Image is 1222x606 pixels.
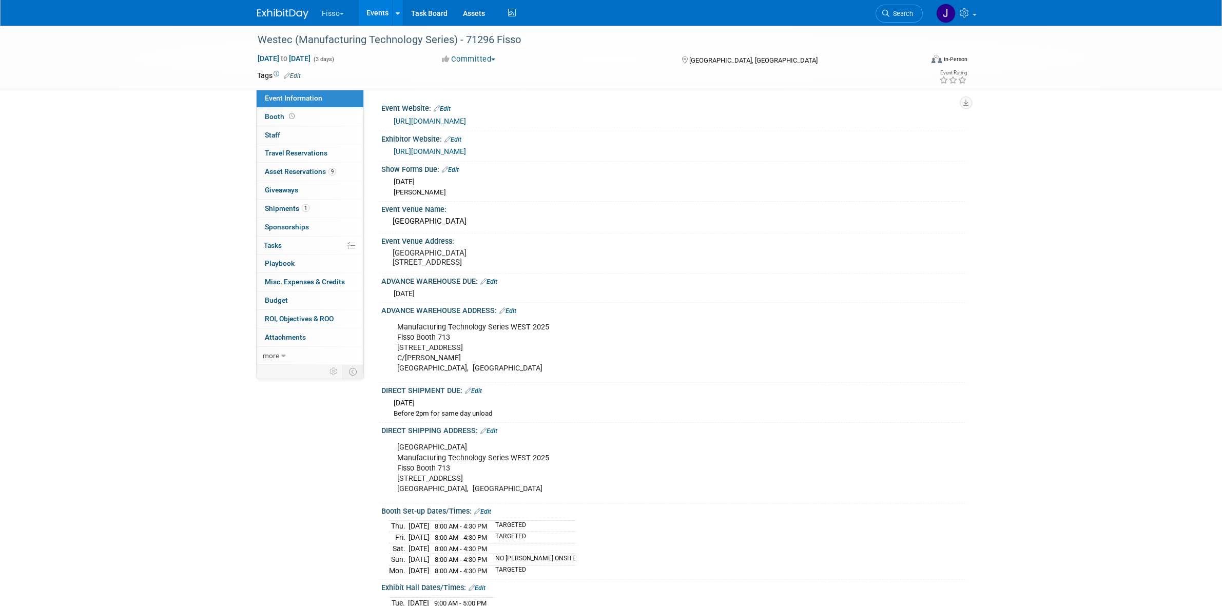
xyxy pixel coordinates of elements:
[499,307,516,315] a: Edit
[257,328,363,346] a: Attachments
[394,188,958,198] div: [PERSON_NAME]
[389,521,409,532] td: Thu.
[264,241,282,249] span: Tasks
[257,108,363,126] a: Booth
[381,233,965,246] div: Event Venue Address:
[442,166,459,173] a: Edit
[409,565,430,576] td: [DATE]
[265,296,288,304] span: Budget
[265,259,295,267] span: Playbook
[435,545,487,553] span: 8:00 AM - 4:30 PM
[265,186,298,194] span: Giveaways
[389,565,409,576] td: Mon.
[381,423,965,436] div: DIRECT SHIPPING ADDRESS:
[435,567,487,575] span: 8:00 AM - 4:30 PM
[434,105,451,112] a: Edit
[257,273,363,291] a: Misc. Expenses & Credits
[394,178,415,186] span: [DATE]
[480,427,497,435] a: Edit
[257,347,363,365] a: more
[465,387,482,395] a: Edit
[939,70,967,75] div: Event Rating
[313,56,334,63] span: (3 days)
[394,117,466,125] a: [URL][DOMAIN_NAME]
[394,147,466,155] a: [URL][DOMAIN_NAME]
[257,200,363,218] a: Shipments1
[257,218,363,236] a: Sponsorships
[284,72,301,80] a: Edit
[390,317,852,379] div: Manufacturing Technology Series WEST 2025 Fisso Booth 713 [STREET_ADDRESS] C/[PERSON_NAME] [GEOGR...
[936,4,956,23] img: Justin Newborn
[394,399,415,407] span: [DATE]
[257,54,311,63] span: [DATE] [DATE]
[435,522,487,530] span: 8:00 AM - 4:30 PM
[257,255,363,272] a: Playbook
[489,521,576,532] td: TARGETED
[474,508,491,515] a: Edit
[265,112,297,121] span: Booth
[263,351,279,360] span: more
[254,31,907,49] div: Westec (Manufacturing Technology Series) - 71296 Fisso
[328,168,336,175] span: 9
[257,9,308,19] img: ExhibitDay
[381,131,965,145] div: Exhibitor Website:
[257,144,363,162] a: Travel Reservations
[265,167,336,175] span: Asset Reservations
[444,136,461,143] a: Edit
[381,101,965,114] div: Event Website:
[889,10,913,17] span: Search
[381,303,965,316] div: ADVANCE WAREHOUSE ADDRESS:
[389,213,958,229] div: [GEOGRAPHIC_DATA]
[265,223,309,231] span: Sponsorships
[257,181,363,199] a: Giveaways
[489,554,576,565] td: NO [PERSON_NAME] ONSITE
[265,278,345,286] span: Misc. Expenses & Credits
[302,204,309,212] span: 1
[381,162,965,175] div: Show Forms Due:
[409,543,430,554] td: [DATE]
[257,163,363,181] a: Asset Reservations9
[409,554,430,565] td: [DATE]
[435,534,487,541] span: 8:00 AM - 4:30 PM
[943,55,967,63] div: In-Person
[381,580,965,593] div: Exhibit Hall Dates/Times:
[257,291,363,309] a: Budget
[390,437,852,499] div: [GEOGRAPHIC_DATA] Manufacturing Technology Series WEST 2025 Fisso Booth 713 [STREET_ADDRESS] [GEO...
[265,131,280,139] span: Staff
[389,532,409,543] td: Fri.
[469,584,486,592] a: Edit
[342,365,363,378] td: Toggle Event Tabs
[394,409,958,419] div: Before 2pm for same day unload
[932,55,942,63] img: Format-Inperson.png
[279,54,289,63] span: to
[876,5,923,23] a: Search
[325,365,343,378] td: Personalize Event Tab Strip
[389,543,409,554] td: Sat.
[265,94,322,102] span: Event Information
[265,204,309,212] span: Shipments
[265,333,306,341] span: Attachments
[689,56,818,64] span: [GEOGRAPHIC_DATA], [GEOGRAPHIC_DATA]
[257,89,363,107] a: Event Information
[287,112,297,120] span: Booth not reserved yet
[394,289,415,298] span: [DATE]
[435,556,487,563] span: 8:00 AM - 4:30 PM
[862,53,968,69] div: Event Format
[393,248,613,267] pre: [GEOGRAPHIC_DATA] [STREET_ADDRESS]
[489,532,576,543] td: TARGETED
[409,521,430,532] td: [DATE]
[389,554,409,565] td: Sun.
[381,503,965,517] div: Booth Set-up Dates/Times:
[265,315,334,323] span: ROI, Objectives & ROO
[381,202,965,214] div: Event Venue Name:
[480,278,497,285] a: Edit
[438,54,499,65] button: Committed
[257,310,363,328] a: ROI, Objectives & ROO
[265,149,327,157] span: Travel Reservations
[381,273,965,287] div: ADVANCE WAREHOUSE DUE:
[381,383,965,396] div: DIRECT SHIPMENT DUE:
[409,532,430,543] td: [DATE]
[257,70,301,81] td: Tags
[257,126,363,144] a: Staff
[257,237,363,255] a: Tasks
